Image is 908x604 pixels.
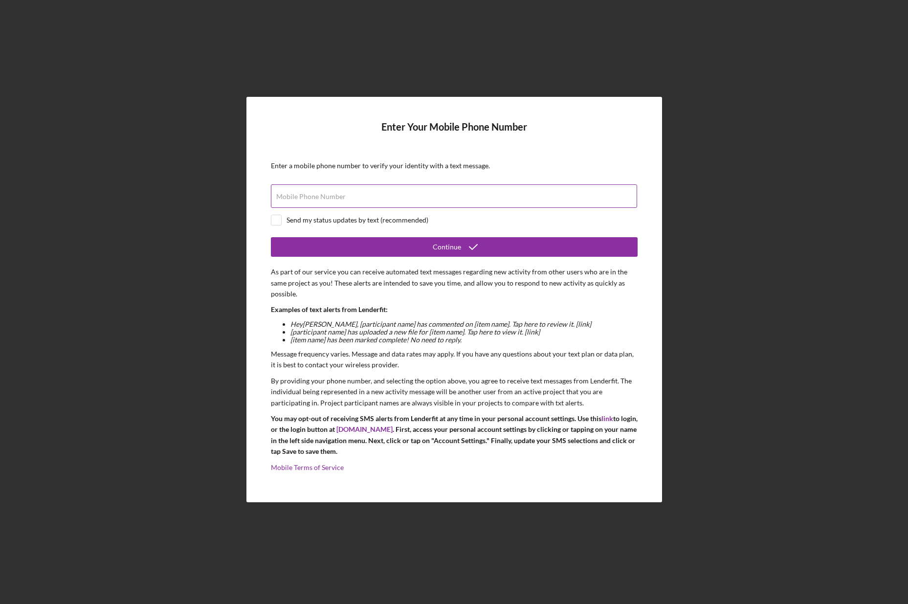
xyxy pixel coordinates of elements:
button: Continue [271,237,638,257]
div: Send my status updates by text (recommended) [287,216,428,224]
li: [item name] has been marked complete! No need to reply. [290,336,638,344]
p: You may opt-out of receiving SMS alerts from Lenderfit at any time in your personal account setti... [271,413,638,457]
p: Examples of text alerts from Lenderfit: [271,304,638,315]
div: Continue [433,237,461,257]
p: Message frequency varies. Message and data rates may apply. If you have any questions about your ... [271,349,638,371]
label: Mobile Phone Number [276,193,346,201]
div: Enter a mobile phone number to verify your identity with a text message. [271,162,638,170]
h4: Enter Your Mobile Phone Number [271,121,638,147]
p: By providing your phone number, and selecting the option above, you agree to receive text message... [271,376,638,408]
li: Hey [PERSON_NAME] , [participant name] has commented on [item name]. Tap here to review it. [link] [290,320,638,328]
p: As part of our service you can receive automated text messages regarding new activity from other ... [271,267,638,299]
a: [DOMAIN_NAME] [336,425,393,433]
li: [participant name] has uploaded a new file for [item name]. Tap here to view it. [link] [290,328,638,336]
a: Mobile Terms of Service [271,463,344,471]
a: link [601,414,613,423]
